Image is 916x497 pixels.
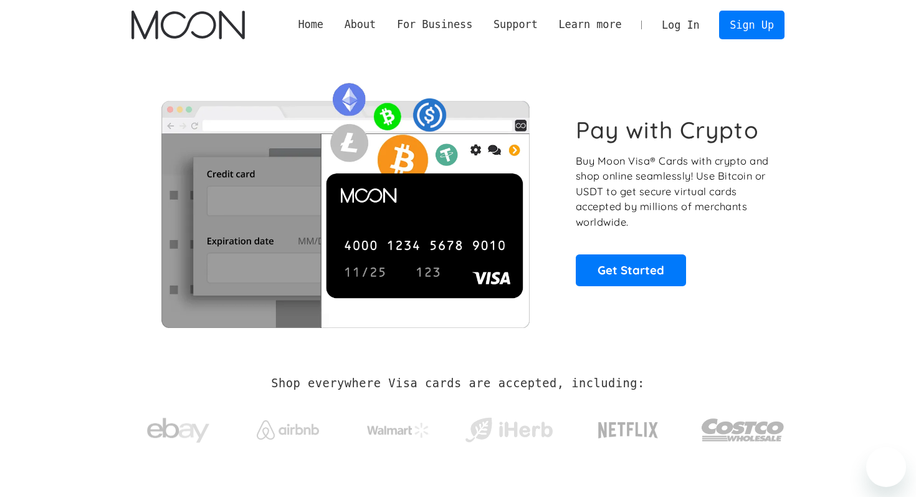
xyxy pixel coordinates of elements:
a: iHerb [462,402,555,453]
a: Walmart [352,410,445,444]
img: Costco [701,407,785,453]
h1: Pay with Crypto [576,116,759,144]
a: Log In [651,11,710,39]
div: Support [483,17,548,32]
img: Moon Cards let you spend your crypto anywhere Visa is accepted. [131,74,558,327]
a: Netflix [573,402,684,452]
p: Buy Moon Visa® Cards with crypto and shop online seamlessly! Use Bitcoin or USDT to get secure vi... [576,153,771,230]
iframe: Przycisk umożliwiający otwarcie okna komunikatora [866,447,906,487]
div: For Business [386,17,483,32]
img: Moon Logo [131,11,244,39]
div: About [345,17,376,32]
img: iHerb [462,414,555,446]
a: Sign Up [719,11,784,39]
a: Airbnb [242,408,335,446]
a: home [131,11,244,39]
a: Costco [701,394,785,460]
div: Learn more [548,17,632,32]
a: ebay [131,398,224,456]
img: ebay [147,411,209,450]
div: Support [494,17,538,32]
img: Airbnb [257,420,319,440]
div: For Business [397,17,472,32]
h2: Shop everywhere Visa cards are accepted, including: [271,377,644,390]
img: Walmart [367,423,429,438]
a: Get Started [576,254,686,286]
img: Netflix [597,415,659,446]
div: Learn more [558,17,621,32]
div: About [334,17,386,32]
a: Home [288,17,334,32]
